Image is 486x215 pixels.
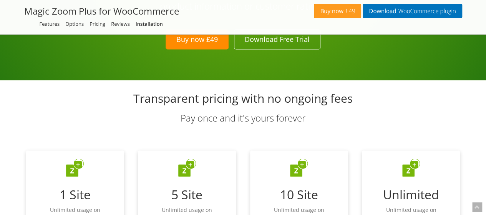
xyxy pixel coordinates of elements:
img: Zoom item [290,158,308,177]
div: Unlimited [364,187,458,202]
a: Features [40,20,60,27]
div: 1 Site [28,187,122,202]
a: Pricing [90,20,105,27]
a: Installation [136,20,163,27]
img: Zoom item [402,158,420,177]
a: Download Free Trial [234,29,320,49]
a: DownloadWooCommerce plugin [363,4,462,18]
a: Reviews [111,20,130,27]
div: 5 Site [140,187,234,202]
a: Options [65,20,84,27]
h2: Magic Zoom Plus for WooCommerce [24,6,179,17]
img: Zoom item [66,158,84,177]
h3: Pay once and it's yours forever [24,113,462,123]
h2: Transparent pricing with no ongoing fees [24,92,462,105]
a: Buy now £49 [166,29,229,49]
a: Buy now£49 [314,4,361,18]
img: Zoom item [178,158,196,177]
span: £49 [343,8,355,14]
div: 10 Site [252,187,346,202]
span: WooCommerce plugin [396,8,456,14]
